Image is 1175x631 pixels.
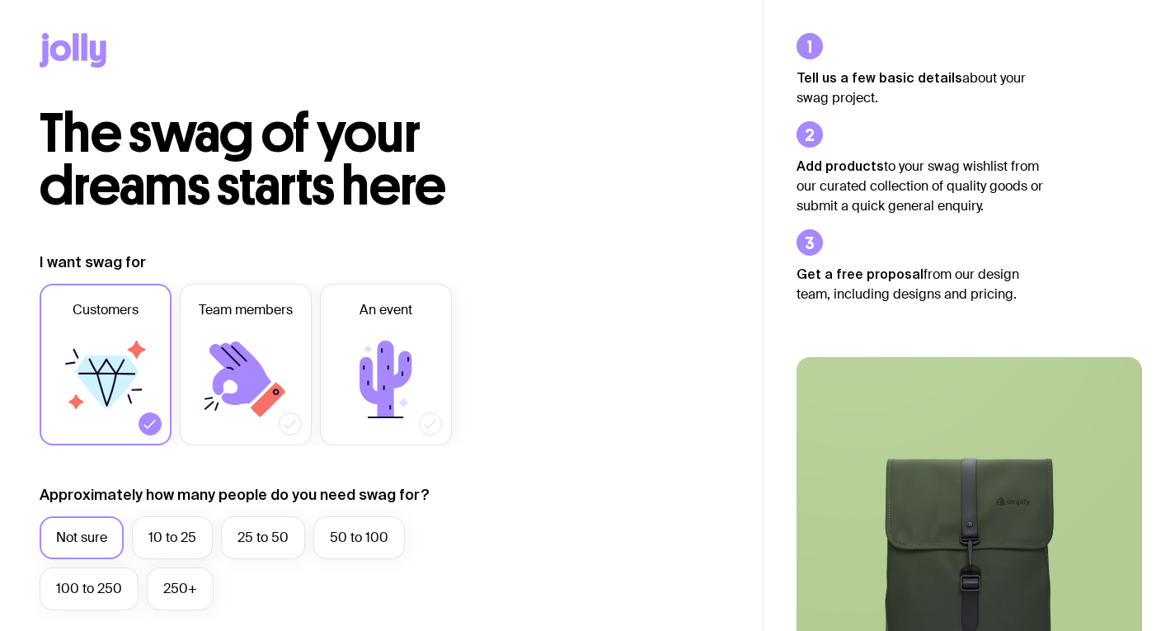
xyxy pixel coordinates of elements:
label: 50 to 100 [313,516,405,559]
span: An event [360,300,412,320]
label: 100 to 250 [40,567,139,610]
label: Approximately how many people do you need swag for? [40,485,430,505]
label: I want swag for [40,252,146,272]
span: Customers [73,300,139,320]
strong: Tell us a few basic details [797,70,962,85]
p: to your swag wishlist from our curated collection of quality goods or submit a quick general enqu... [797,156,1044,216]
label: 10 to 25 [132,516,213,559]
p: about your swag project. [797,68,1044,108]
span: Team members [199,300,293,320]
label: 25 to 50 [221,516,305,559]
span: The swag of your dreams starts here [40,101,446,219]
label: 250+ [147,567,214,610]
strong: Add products [797,158,884,173]
strong: Get a free proposal [797,266,924,281]
label: Not sure [40,516,124,559]
p: from our design team, including designs and pricing. [797,264,1044,304]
